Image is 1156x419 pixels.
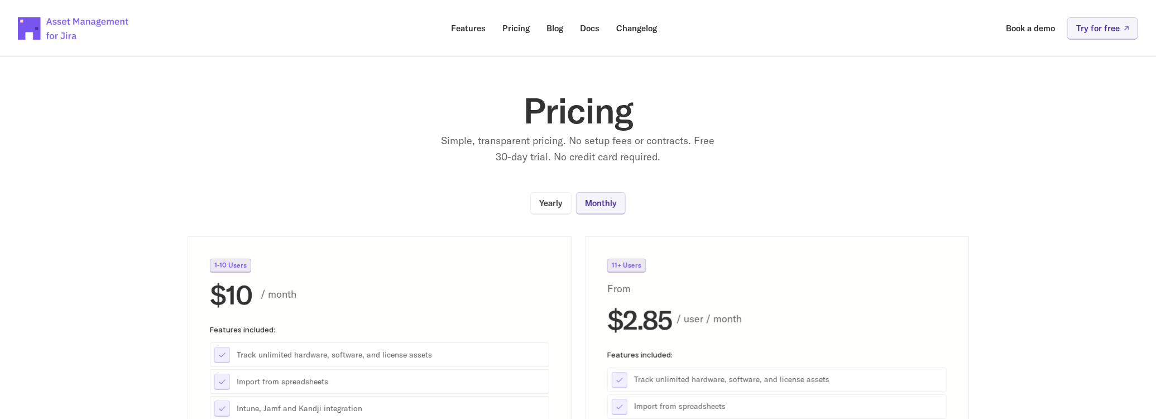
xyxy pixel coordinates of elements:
p: 11+ Users [612,262,641,269]
p: Book a demo [1006,24,1055,32]
p: Features [452,24,486,32]
a: Book a demo [998,17,1063,39]
h2: $10 [210,281,252,308]
p: / user / month [677,311,947,327]
p: Track unlimited hardware, software, and license assets [237,349,545,360]
h2: $2.85 [607,306,672,332]
p: Import from spreadsheets [237,376,545,387]
p: Try for free [1076,24,1120,32]
a: Changelog [609,17,665,39]
h1: Pricing [355,93,802,128]
p: Monthly [585,199,617,207]
p: Blog [547,24,564,32]
p: Yearly [539,199,563,207]
a: Docs [573,17,608,39]
p: Features included: [210,326,549,334]
p: Simple, transparent pricing. No setup fees or contracts. Free 30-day trial. No credit card required. [439,133,718,165]
p: Features included: [607,350,947,358]
p: Docs [581,24,600,32]
p: 1-10 Users [214,262,247,269]
a: Try for free [1067,17,1138,39]
p: Track unlimited hardware, software, and license assets [634,374,942,385]
p: / month [261,286,549,302]
p: Changelog [617,24,658,32]
a: Pricing [495,17,538,39]
a: Features [444,17,494,39]
p: Pricing [503,24,530,32]
a: Blog [539,17,572,39]
p: Intune, Jamf and Kandji integration [237,403,545,414]
p: Import from spreadsheets [634,401,942,412]
p: From [607,281,658,297]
